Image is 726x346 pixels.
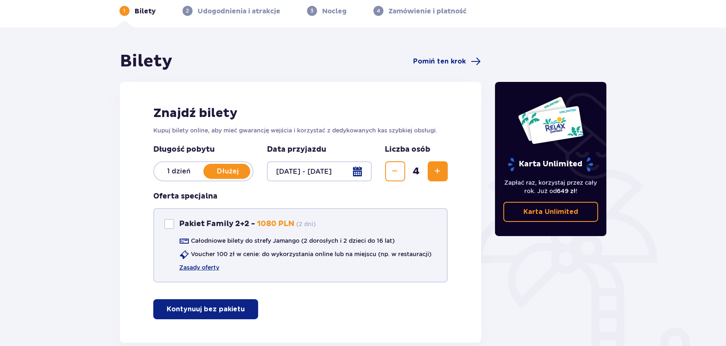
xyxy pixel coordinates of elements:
div: 1Bilety [119,6,156,16]
p: Udogodnienia i atrakcje [198,7,280,16]
button: Kontynuuj bez pakietu [153,299,258,319]
button: Zmniejsz [385,161,405,181]
h2: Znajdź bilety [153,105,448,121]
p: Karta Unlimited [507,157,594,172]
p: Kontynuuj bez pakietu [167,305,245,314]
p: 2 [186,7,189,15]
p: 1080 PLN [257,219,294,229]
p: 1 [124,7,126,15]
p: Całodniowe bilety do strefy Jamango (2 dorosłych i 2 dzieci do 16 lat) [191,237,395,245]
p: Data przyjazdu [267,145,326,155]
div: 2Udogodnienia i atrakcje [183,6,280,16]
a: Pomiń ten krok [414,56,481,66]
div: 3Nocleg [307,6,347,16]
p: Pakiet Family 2+2 - [179,219,255,229]
p: 1 dzień [154,167,203,176]
p: Dłużej [203,167,253,176]
p: Karta Unlimited [523,207,578,216]
p: Zapłać raz, korzystaj przez cały rok. Już od ! [503,178,599,195]
p: Bilety [135,7,156,16]
p: Nocleg [322,7,347,16]
p: Kupuj bilety online, aby mieć gwarancję wejścia i korzystać z dedykowanych kas szybkiej obsługi. [153,126,448,135]
button: Zwiększ [428,161,448,181]
p: 4 [377,7,380,15]
span: 4 [407,165,426,178]
p: Długość pobytu [153,145,254,155]
p: Liczba osób [385,145,431,155]
p: ( 2 dni ) [296,220,316,228]
a: Karta Unlimited [503,202,599,222]
h3: Oferta specjalna [153,191,218,201]
div: 4Zamówienie i płatność [373,6,467,16]
p: Voucher 100 zł w cenie: do wykorzystania online lub na miejscu (np. w restauracji) [191,250,432,258]
img: Dwie karty całoroczne do Suntago z napisem 'UNLIMITED RELAX', na białym tle z tropikalnymi liśćmi... [518,96,584,145]
a: Zasady oferty [179,263,219,272]
p: Zamówienie i płatność [388,7,467,16]
p: 3 [311,7,314,15]
h1: Bilety [120,51,173,72]
span: Pomiń ten krok [414,57,466,66]
span: 649 zł [557,188,576,194]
